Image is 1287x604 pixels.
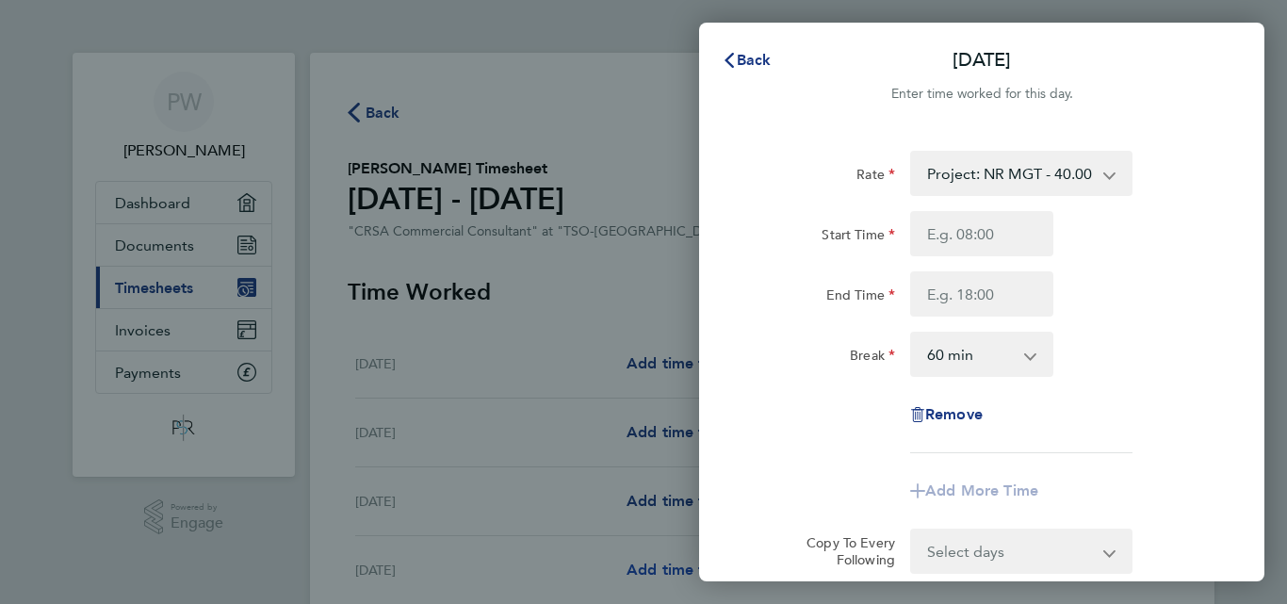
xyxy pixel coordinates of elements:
[910,407,983,422] button: Remove
[925,405,983,423] span: Remove
[826,286,895,309] label: End Time
[910,271,1053,317] input: E.g. 18:00
[703,41,790,79] button: Back
[822,226,895,249] label: Start Time
[850,347,895,369] label: Break
[910,211,1053,256] input: E.g. 08:00
[856,166,895,188] label: Rate
[953,47,1011,73] p: [DATE]
[791,534,895,568] label: Copy To Every Following
[737,51,772,69] span: Back
[699,83,1264,106] div: Enter time worked for this day.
